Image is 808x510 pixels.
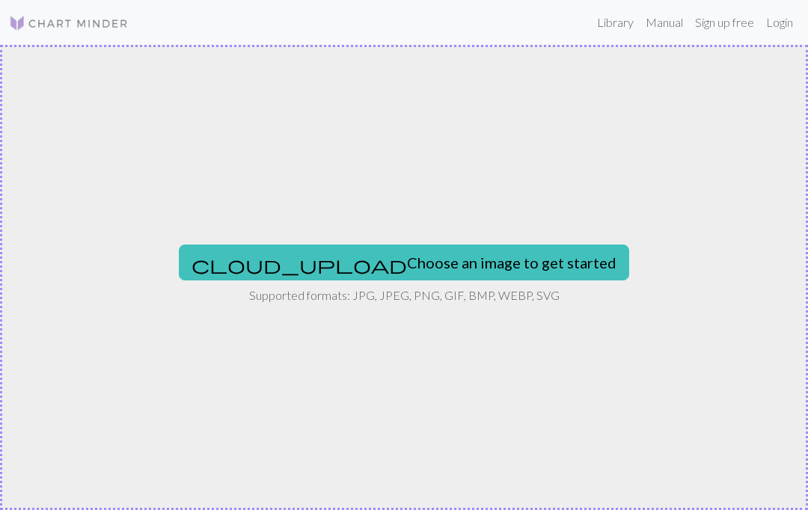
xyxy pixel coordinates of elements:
a: Library [591,7,640,37]
p: Supported formats: JPG, JPEG, PNG, GIF, BMP, WEBP, SVG [249,286,560,304]
button: Choose an image to get started [179,245,629,280]
a: Manual [640,7,689,37]
a: Login [760,7,799,37]
a: Sign up free [689,7,760,37]
img: Logo [9,14,129,32]
span: cloud_upload [192,254,407,275]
